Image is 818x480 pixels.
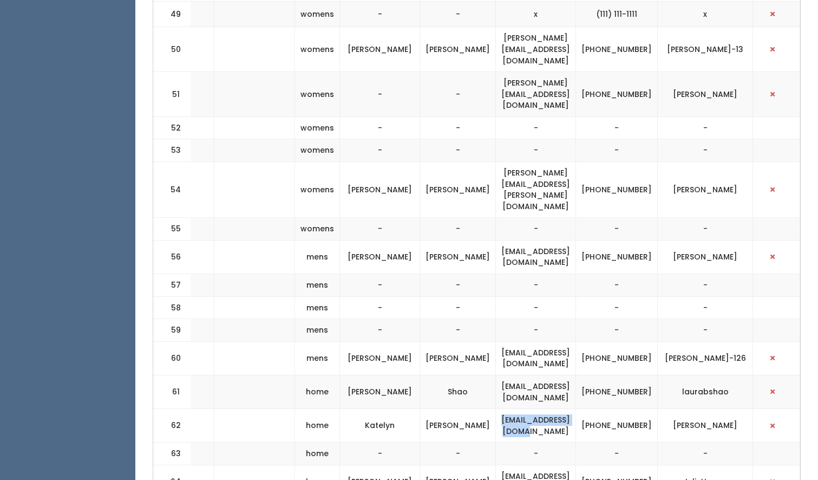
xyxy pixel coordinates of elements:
[340,409,420,443] td: Katelyn
[658,274,753,297] td: -
[153,139,191,162] td: 53
[576,2,658,27] td: (111) 111-1111
[340,161,420,217] td: [PERSON_NAME]
[658,72,753,117] td: [PERSON_NAME]
[658,296,753,319] td: -
[153,2,191,27] td: 49
[153,443,191,465] td: 63
[295,218,340,241] td: womens
[420,443,496,465] td: -
[153,72,191,117] td: 51
[340,218,420,241] td: -
[420,218,496,241] td: -
[420,139,496,162] td: -
[295,296,340,319] td: mens
[576,319,658,342] td: -
[658,409,753,443] td: [PERSON_NAME]
[496,72,576,117] td: [PERSON_NAME][EMAIL_ADDRESS][DOMAIN_NAME]
[576,218,658,241] td: -
[420,375,496,408] td: Shao
[340,375,420,408] td: [PERSON_NAME]
[576,72,658,117] td: [PHONE_NUMBER]
[153,240,191,274] td: 56
[295,443,340,465] td: home
[153,116,191,139] td: 52
[340,296,420,319] td: -
[153,319,191,342] td: 59
[576,274,658,297] td: -
[576,341,658,375] td: [PHONE_NUMBER]
[658,139,753,162] td: -
[420,240,496,274] td: [PERSON_NAME]
[153,409,191,443] td: 62
[658,161,753,217] td: [PERSON_NAME]
[420,72,496,117] td: -
[658,116,753,139] td: -
[576,296,658,319] td: -
[340,2,420,27] td: -
[420,116,496,139] td: -
[340,240,420,274] td: [PERSON_NAME]
[576,27,658,72] td: [PHONE_NUMBER]
[340,72,420,117] td: -
[576,240,658,274] td: [PHONE_NUMBER]
[153,161,191,217] td: 54
[153,296,191,319] td: 58
[496,240,576,274] td: [EMAIL_ADDRESS][DOMAIN_NAME]
[496,27,576,72] td: [PERSON_NAME][EMAIL_ADDRESS][DOMAIN_NAME]
[658,375,753,408] td: laurabshao
[576,409,658,443] td: [PHONE_NUMBER]
[496,443,576,465] td: -
[496,319,576,342] td: -
[496,116,576,139] td: -
[340,341,420,375] td: [PERSON_NAME]
[295,319,340,342] td: mens
[153,274,191,297] td: 57
[576,443,658,465] td: -
[153,27,191,72] td: 50
[658,319,753,342] td: -
[295,116,340,139] td: womens
[496,296,576,319] td: -
[496,375,576,408] td: [EMAIL_ADDRESS][DOMAIN_NAME]
[496,161,576,217] td: [PERSON_NAME][EMAIL_ADDRESS][PERSON_NAME][DOMAIN_NAME]
[340,443,420,465] td: -
[295,409,340,443] td: home
[420,27,496,72] td: [PERSON_NAME]
[576,161,658,217] td: [PHONE_NUMBER]
[658,2,753,27] td: x
[295,72,340,117] td: womens
[295,240,340,274] td: mens
[420,409,496,443] td: [PERSON_NAME]
[420,319,496,342] td: -
[295,274,340,297] td: mens
[153,375,191,408] td: 61
[496,409,576,443] td: [EMAIL_ADDRESS][DOMAIN_NAME]
[496,341,576,375] td: [EMAIL_ADDRESS][DOMAIN_NAME]
[340,116,420,139] td: -
[420,341,496,375] td: [PERSON_NAME]
[340,319,420,342] td: -
[340,274,420,297] td: -
[420,161,496,217] td: [PERSON_NAME]
[295,375,340,408] td: home
[658,27,753,72] td: [PERSON_NAME]-13
[153,218,191,241] td: 55
[420,2,496,27] td: -
[496,274,576,297] td: -
[576,116,658,139] td: -
[295,139,340,162] td: womens
[658,443,753,465] td: -
[295,341,340,375] td: mens
[340,27,420,72] td: [PERSON_NAME]
[658,341,753,375] td: [PERSON_NAME]-126
[658,240,753,274] td: [PERSON_NAME]
[658,218,753,241] td: -
[420,296,496,319] td: -
[496,218,576,241] td: -
[496,2,576,27] td: x
[576,139,658,162] td: -
[295,161,340,217] td: womens
[153,341,191,375] td: 60
[420,274,496,297] td: -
